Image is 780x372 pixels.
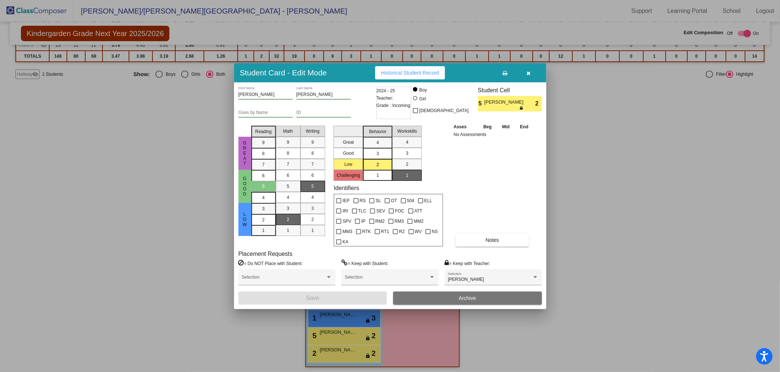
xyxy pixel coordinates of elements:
[241,212,248,227] span: Low
[306,295,319,301] span: Save
[381,227,389,236] span: RT1
[397,128,417,135] span: Workskills
[419,96,426,102] div: Girl
[486,237,499,243] span: Notes
[484,99,525,106] span: [PERSON_NAME]
[262,150,265,157] span: 8
[362,227,371,236] span: RTK
[393,291,542,305] button: Archive
[406,161,409,168] span: 2
[459,295,476,301] span: Archive
[287,161,290,168] span: 7
[312,161,314,168] span: 7
[306,128,319,135] span: Writing
[375,66,445,79] button: Historical Student Record
[377,161,379,168] span: 2
[287,172,290,179] span: 6
[535,99,542,108] span: 2
[312,139,314,146] span: 9
[262,183,265,190] span: 5
[312,194,314,201] span: 4
[358,207,367,215] span: TLC
[406,139,409,146] span: 4
[360,196,366,205] span: RS
[342,217,351,226] span: SPV
[238,250,293,257] label: Placement Requests
[262,139,265,146] span: 9
[342,237,348,246] span: KA
[406,172,409,179] span: 1
[241,140,248,166] span: Great
[377,139,379,146] span: 4
[377,172,379,179] span: 1
[287,227,290,234] span: 1
[478,87,542,94] h3: Student Cell
[361,217,365,226] span: IP
[478,99,484,108] span: 5
[312,183,314,190] span: 5
[342,227,352,236] span: MM3
[334,185,359,192] label: Identifiers
[377,94,393,102] span: Teacher:
[262,194,265,201] span: 4
[312,172,314,179] span: 6
[342,196,349,205] span: IEP
[424,196,432,205] span: ELL
[255,128,272,135] span: Reading
[415,227,422,236] span: WV
[407,196,414,205] span: 504
[452,123,478,131] th: Asses
[395,217,404,226] span: RM3
[283,128,293,135] span: Math
[287,216,290,223] span: 2
[238,291,387,305] button: Save
[448,277,484,282] span: [PERSON_NAME]
[342,207,348,215] span: IRI
[241,176,248,197] span: Good
[287,150,290,157] span: 8
[377,102,410,109] span: Grade : Incoming
[456,233,529,247] button: Notes
[375,217,385,226] span: RM2
[376,207,385,215] span: SEV
[515,123,534,131] th: End
[414,207,423,215] span: ATT
[287,205,290,212] span: 3
[262,227,265,234] span: 1
[406,150,409,157] span: 3
[478,123,497,131] th: Beg
[452,131,534,138] td: No Assessments
[395,207,404,215] span: FOC
[375,196,381,205] span: SL
[445,260,490,267] label: = Keep with Teacher:
[262,161,265,168] span: 7
[312,150,314,157] span: 8
[238,260,303,267] label: = Do NOT Place with Student:
[419,87,427,93] div: Boy
[238,110,293,115] input: goes by name
[312,227,314,234] span: 1
[414,217,424,226] span: MM2
[369,128,387,135] span: Behavior
[312,205,314,212] span: 3
[262,205,265,212] span: 3
[497,123,515,131] th: Mid
[262,217,265,223] span: 2
[432,227,438,236] span: NS
[419,106,468,115] span: [DEMOGRAPHIC_DATA]
[312,216,314,223] span: 2
[287,139,290,146] span: 9
[287,194,290,201] span: 4
[240,68,327,77] h3: Student Card - Edit Mode
[399,227,405,236] span: R2
[377,150,379,157] span: 3
[391,196,397,205] span: OT
[341,260,388,267] label: = Keep with Student:
[262,172,265,179] span: 6
[287,183,290,190] span: 5
[381,70,439,76] span: Historical Student Record
[377,87,395,94] span: 2024 - 25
